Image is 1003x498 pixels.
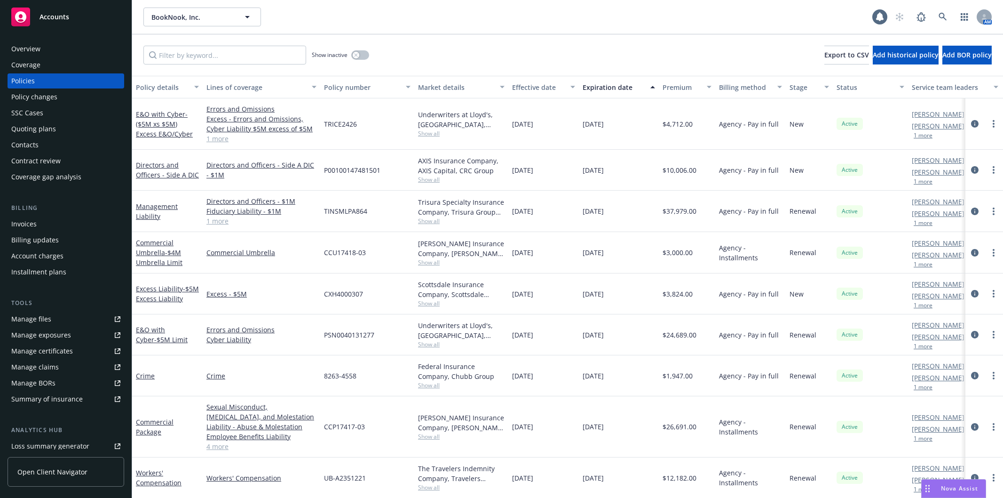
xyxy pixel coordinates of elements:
div: Scottsdale Insurance Company, Scottsdale Insurance Company (Nationwide), CRC Group [418,280,505,299]
a: Workers' Compensation [136,468,182,487]
span: [DATE] [512,165,533,175]
span: Agency - Pay in full [719,165,779,175]
a: E&O with Cyber [136,110,193,138]
span: [DATE] [583,119,604,129]
a: Cyber Liability [206,335,316,345]
button: Status [833,76,908,98]
a: [PERSON_NAME] [912,373,964,383]
span: Agency - Installments [719,468,782,488]
button: 1 more [914,344,932,349]
div: Policy changes [11,89,57,104]
a: Search [933,8,952,26]
span: Renewal [790,248,816,257]
div: Drag to move [922,480,933,498]
div: Invoices [11,217,37,232]
span: Agency - Pay in full [719,330,779,340]
a: SSC Cases [8,105,124,120]
div: Manage claims [11,360,59,375]
a: [PERSON_NAME] [912,424,964,434]
span: New [790,119,804,129]
button: Service team leaders [908,76,1002,98]
button: 1 more [914,385,932,390]
div: Quoting plans [11,121,56,137]
div: SSC Cases [11,105,43,120]
a: more [988,421,999,433]
div: Manage exposures [11,328,71,343]
div: Manage certificates [11,344,73,359]
div: Account charges [11,249,63,264]
span: Agency - Pay in full [719,119,779,129]
span: Open Client Navigator [17,467,87,477]
a: more [988,206,999,217]
span: Show all [418,217,505,225]
a: more [988,472,999,483]
a: [PERSON_NAME] [912,121,964,131]
div: Underwriters at Lloyd's, [GEOGRAPHIC_DATA], [PERSON_NAME] of London, CRC Group [418,321,505,340]
a: [PERSON_NAME] [912,250,964,260]
a: Overview [8,41,124,56]
span: $3,824.00 [663,289,693,299]
span: Add historical policy [873,50,939,59]
span: $24,689.00 [663,330,696,340]
div: Market details [418,82,494,92]
span: [DATE] [512,119,533,129]
a: Manage BORs [8,376,124,391]
button: Effective date [508,76,579,98]
div: Status [837,82,894,92]
a: Account charges [8,249,124,264]
a: Contract review [8,153,124,169]
button: Expiration date [579,76,659,98]
div: Service team leaders [912,82,988,92]
span: [DATE] [512,206,533,216]
div: Billing [8,203,124,213]
button: Billing method [715,76,786,98]
span: Agency - Installments [719,417,782,437]
div: Stage [790,82,819,92]
span: [DATE] [512,422,533,432]
a: circleInformation [969,329,980,340]
a: [PERSON_NAME] [912,209,964,218]
a: Commercial Umbrella [206,248,316,257]
span: [DATE] [583,330,604,340]
span: Active [840,120,859,128]
a: Report a Bug [912,8,931,26]
button: 1 more [914,220,932,226]
a: 1 more [206,134,316,144]
div: Billing updates [11,233,59,248]
div: Policies [11,73,35,88]
a: Directors and Officers - $1M [206,196,316,206]
span: [DATE] [583,473,604,483]
span: [DATE] [512,248,533,257]
a: [PERSON_NAME] [912,109,964,119]
button: Premium [659,76,715,98]
div: Installment plans [11,265,66,280]
span: Show inactive [312,51,347,59]
button: Add historical policy [873,46,939,64]
span: Nova Assist [941,484,978,492]
span: TINSMLPA864 [324,206,367,216]
div: Coverage [11,57,40,72]
div: Tools [8,298,124,308]
span: $10,006.00 [663,165,696,175]
span: - ($5M xs $5M) Excess E&O/Cyber [136,110,193,138]
span: Active [840,371,859,380]
span: $26,691.00 [663,422,696,432]
div: Manage BORs [11,376,55,391]
input: Filter by keyword... [143,46,306,64]
span: [DATE] [583,289,604,299]
button: Nova Assist [921,479,986,498]
span: Manage exposures [8,328,124,343]
div: Premium [663,82,701,92]
a: circleInformation [969,164,980,176]
span: Show all [418,176,505,184]
a: Loss summary generator [8,439,124,454]
div: Federal Insurance Company, Chubb Group [418,361,505,381]
button: 1 more [914,436,932,442]
a: 1 more [206,216,316,226]
span: CXH4000307 [324,289,363,299]
span: $4,712.00 [663,119,693,129]
a: Switch app [955,8,974,26]
a: Directors and Officers - Side A DIC - $1M [206,160,316,180]
span: [DATE] [512,371,533,381]
button: 1 more [914,303,932,308]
